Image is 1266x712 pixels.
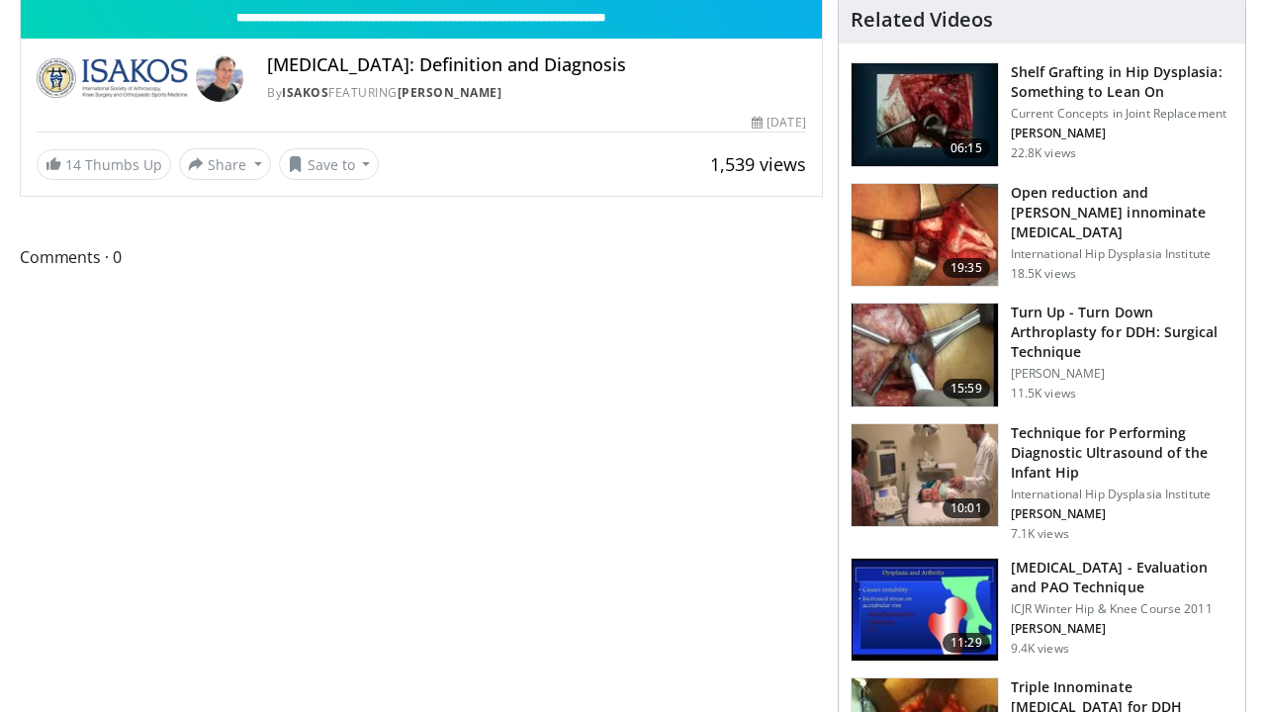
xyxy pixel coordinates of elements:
div: By FEATURING [267,84,805,102]
h4: Related Videos [851,8,993,32]
p: 11.5K views [1011,386,1076,401]
p: [PERSON_NAME] [1011,506,1233,522]
h3: Shelf Grafting in Hip Dysplasia: Something to Lean On [1011,62,1233,102]
a: 11:29 [MEDICAL_DATA] - Evaluation and PAO Technique ICJR Winter Hip & Knee Course 2011 [PERSON_NA... [851,558,1233,663]
a: 10:01 Technique for Performing Diagnostic Ultrasound of the Infant Hip International Hip Dysplasi... [851,423,1233,542]
p: International Hip Dysplasia Institute [1011,246,1233,262]
img: 7f522bcd-aa55-495e-9b3d-2415a6d43c18.150x105_q85_crop-smart_upscale.jpg [852,424,998,527]
span: Comments 0 [20,244,823,270]
p: [PERSON_NAME] [1011,126,1233,141]
p: 18.5K views [1011,266,1076,282]
img: 6a56c852-449d-4c3f-843a-e2e05107bc3e.150x105_q85_crop-smart_upscale.jpg [852,63,998,166]
h4: [MEDICAL_DATA]: Definition and Diagnosis [267,54,805,76]
span: 10:01 [943,498,990,518]
span: 19:35 [943,258,990,278]
span: 14 [65,155,81,174]
h3: Technique for Performing Diagnostic Ultrasound of the Infant Hip [1011,423,1233,483]
span: 06:15 [943,138,990,158]
img: ISAKOS [37,54,188,102]
a: ISAKOS [282,84,328,101]
span: 1,539 views [710,152,806,176]
button: Share [179,148,271,180]
p: [PERSON_NAME] [1011,621,1233,637]
img: UFuN5x2kP8YLDu1n4xMDoxOjA4MTsiGN.150x105_q85_crop-smart_upscale.jpg [852,184,998,287]
img: 297930_0000_1.png.150x105_q85_crop-smart_upscale.jpg [852,559,998,662]
div: [DATE] [752,114,805,132]
p: [PERSON_NAME] [1011,366,1233,382]
p: Current Concepts in Joint Replacement [1011,106,1233,122]
h3: Open reduction and [PERSON_NAME] innominate [MEDICAL_DATA] [1011,183,1233,242]
span: 11:29 [943,633,990,653]
a: 14 Thumbs Up [37,149,171,180]
img: 323661_0000_1.png.150x105_q85_crop-smart_upscale.jpg [852,304,998,406]
h3: Turn Up - Turn Down Arthroplasty for DDH: Surgical Technique [1011,303,1233,362]
a: [PERSON_NAME] [398,84,502,101]
p: 22.8K views [1011,145,1076,161]
h3: [MEDICAL_DATA] - Evaluation and PAO Technique [1011,558,1233,597]
p: ICJR Winter Hip & Knee Course 2011 [1011,601,1233,617]
a: 06:15 Shelf Grafting in Hip Dysplasia: Something to Lean On Current Concepts in Joint Replacement... [851,62,1233,167]
button: Save to [279,148,380,180]
a: 19:35 Open reduction and [PERSON_NAME] innominate [MEDICAL_DATA] International Hip Dysplasia Inst... [851,183,1233,288]
p: 7.1K views [1011,526,1069,542]
a: 15:59 Turn Up - Turn Down Arthroplasty for DDH: Surgical Technique [PERSON_NAME] 11.5K views [851,303,1233,407]
p: International Hip Dysplasia Institute [1011,487,1233,502]
span: 15:59 [943,379,990,399]
p: 9.4K views [1011,641,1069,657]
img: Avatar [196,54,243,102]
